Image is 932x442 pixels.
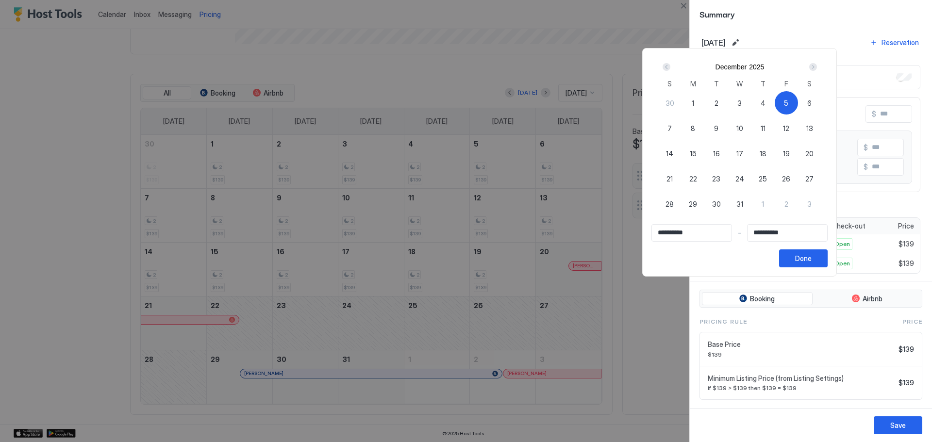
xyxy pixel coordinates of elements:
[728,116,751,140] button: 10
[690,79,696,89] span: M
[728,142,751,165] button: 17
[807,98,812,108] span: 6
[761,123,766,133] span: 11
[798,167,821,190] button: 27
[689,199,697,209] span: 29
[714,123,718,133] span: 9
[705,116,728,140] button: 9
[779,249,828,267] button: Done
[736,199,743,209] span: 31
[775,142,798,165] button: 19
[667,79,672,89] span: S
[658,142,682,165] button: 14
[761,98,766,108] span: 4
[728,167,751,190] button: 24
[751,167,775,190] button: 25
[716,63,747,71] button: December
[658,192,682,215] button: 28
[805,148,814,159] span: 20
[735,174,744,184] span: 24
[775,192,798,215] button: 2
[775,167,798,190] button: 26
[784,79,788,89] span: F
[705,91,728,115] button: 2
[798,192,821,215] button: 3
[682,142,705,165] button: 15
[775,91,798,115] button: 5
[751,91,775,115] button: 4
[705,192,728,215] button: 30
[751,116,775,140] button: 11
[798,116,821,140] button: 13
[728,91,751,115] button: 3
[759,174,767,184] span: 25
[798,91,821,115] button: 6
[682,192,705,215] button: 29
[658,167,682,190] button: 21
[713,148,720,159] span: 16
[782,174,790,184] span: 26
[749,63,764,71] button: 2025
[783,123,789,133] span: 12
[682,116,705,140] button: 8
[736,123,743,133] span: 10
[737,98,742,108] span: 3
[666,148,673,159] span: 14
[736,148,743,159] span: 17
[691,123,695,133] span: 8
[807,79,812,89] span: S
[751,192,775,215] button: 1
[736,79,743,89] span: W
[715,98,718,108] span: 2
[652,225,732,241] input: Input Field
[666,174,673,184] span: 21
[748,225,827,241] input: Input Field
[705,142,728,165] button: 16
[661,61,674,73] button: Prev
[658,91,682,115] button: 30
[712,174,720,184] span: 23
[762,199,764,209] span: 1
[692,98,694,108] span: 1
[795,253,812,263] div: Done
[728,192,751,215] button: 31
[690,148,697,159] span: 15
[807,199,812,209] span: 3
[751,142,775,165] button: 18
[682,91,705,115] button: 1
[806,123,813,133] span: 13
[714,79,719,89] span: T
[784,98,788,108] span: 5
[798,142,821,165] button: 20
[667,123,672,133] span: 7
[761,79,766,89] span: T
[10,409,33,432] iframe: Intercom live chat
[705,167,728,190] button: 23
[658,116,682,140] button: 7
[783,148,790,159] span: 19
[805,174,814,184] span: 27
[682,167,705,190] button: 22
[689,174,697,184] span: 22
[775,116,798,140] button: 12
[760,148,766,159] span: 18
[738,229,741,237] span: -
[666,199,674,209] span: 28
[784,199,788,209] span: 2
[806,61,819,73] button: Next
[712,199,721,209] span: 30
[666,98,674,108] span: 30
